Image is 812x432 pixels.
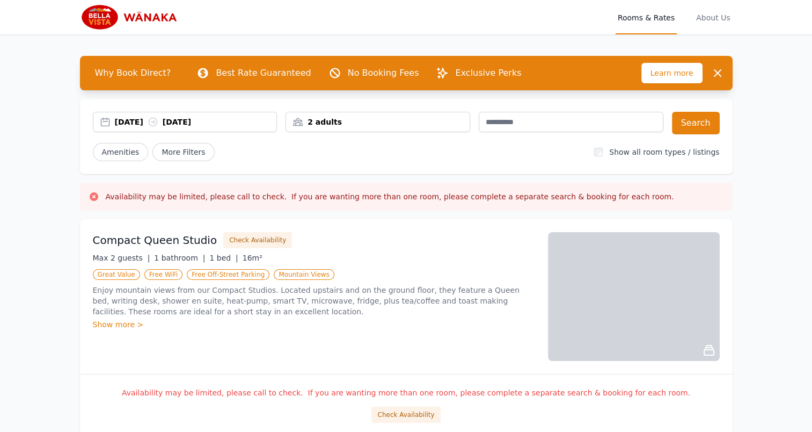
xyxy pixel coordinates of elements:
[93,387,720,398] p: Availability may be limited, please call to check. If you are wanting more than one room, please ...
[672,112,720,134] button: Search
[223,232,292,248] button: Check Availability
[115,117,277,127] div: [DATE] [DATE]
[274,269,334,280] span: Mountain Views
[286,117,470,127] div: 2 adults
[93,143,149,161] button: Amenities
[187,269,269,280] span: Free Off-Street Parking
[348,67,419,80] p: No Booking Fees
[144,269,183,280] span: Free WiFi
[93,269,140,280] span: Great Value
[609,148,719,156] label: Show all room types / listings
[106,191,674,202] h3: Availability may be limited, please call to check. If you are wanting more than one room, please ...
[93,285,535,317] p: Enjoy mountain views from our Compact Studios. Located upstairs and on the ground floor, they fea...
[243,254,262,262] span: 16m²
[86,62,180,84] span: Why Book Direct?
[152,143,214,161] span: More Filters
[93,319,535,330] div: Show more >
[209,254,238,262] span: 1 bed |
[154,254,205,262] span: 1 bathroom |
[455,67,521,80] p: Exclusive Perks
[93,254,150,262] span: Max 2 guests |
[216,67,311,80] p: Best Rate Guaranteed
[80,4,184,30] img: Bella Vista Wanaka
[641,63,703,83] span: Learn more
[371,407,440,423] button: Check Availability
[93,233,217,248] h3: Compact Queen Studio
